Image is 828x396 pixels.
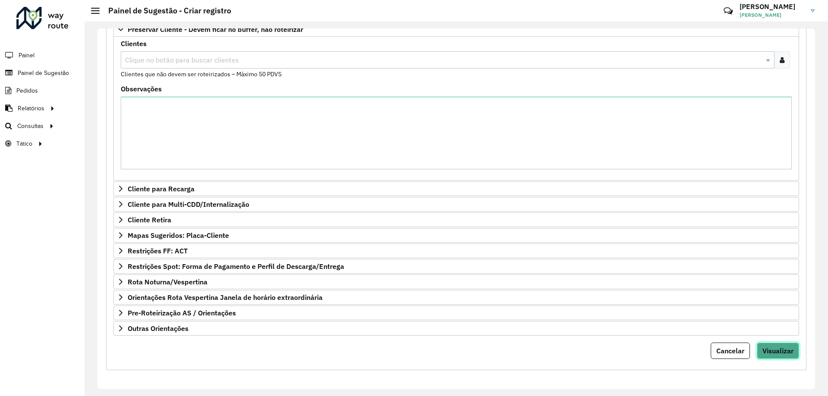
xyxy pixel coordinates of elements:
[121,38,147,49] label: Clientes
[113,259,799,274] a: Restrições Spot: Forma de Pagamento e Perfil de Descarga/Entrega
[100,6,231,16] h2: Painel de Sugestão - Criar registro
[128,216,171,223] span: Cliente Retira
[128,185,194,192] span: Cliente para Recarga
[113,321,799,336] a: Outras Orientações
[740,3,804,11] h3: [PERSON_NAME]
[128,232,229,239] span: Mapas Sugeridos: Placa-Cliente
[128,325,188,332] span: Outras Orientações
[740,11,804,19] span: [PERSON_NAME]
[18,104,44,113] span: Relatórios
[18,69,69,78] span: Painel de Sugestão
[128,201,249,208] span: Cliente para Multi-CDD/Internalização
[128,247,188,254] span: Restrições FF: ACT
[113,274,799,289] a: Rota Noturna/Vespertina
[757,343,799,359] button: Visualizar
[17,122,44,131] span: Consultas
[113,22,799,37] a: Preservar Cliente - Devem ficar no buffer, não roteirizar
[16,86,38,95] span: Pedidos
[113,181,799,196] a: Cliente para Recarga
[121,70,282,78] small: Clientes que não devem ser roteirizados – Máximo 50 PDVS
[113,228,799,243] a: Mapas Sugeridos: Placa-Cliente
[113,290,799,305] a: Orientações Rota Vespertina Janela de horário extraordinária
[113,212,799,227] a: Cliente Retira
[719,2,737,20] a: Contato Rápido
[716,346,744,355] span: Cancelar
[128,278,207,285] span: Rota Noturna/Vespertina
[113,306,799,320] a: Pre-Roteirização AS / Orientações
[113,243,799,258] a: Restrições FF: ACT
[711,343,750,359] button: Cancelar
[128,294,323,301] span: Orientações Rota Vespertina Janela de horário extraordinária
[16,139,32,148] span: Tático
[128,263,344,270] span: Restrições Spot: Forma de Pagamento e Perfil de Descarga/Entrega
[762,346,793,355] span: Visualizar
[113,197,799,212] a: Cliente para Multi-CDD/Internalização
[128,309,236,316] span: Pre-Roteirização AS / Orientações
[19,51,34,60] span: Painel
[128,26,303,33] span: Preservar Cliente - Devem ficar no buffer, não roteirizar
[121,84,162,94] label: Observações
[113,37,799,181] div: Preservar Cliente - Devem ficar no buffer, não roteirizar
